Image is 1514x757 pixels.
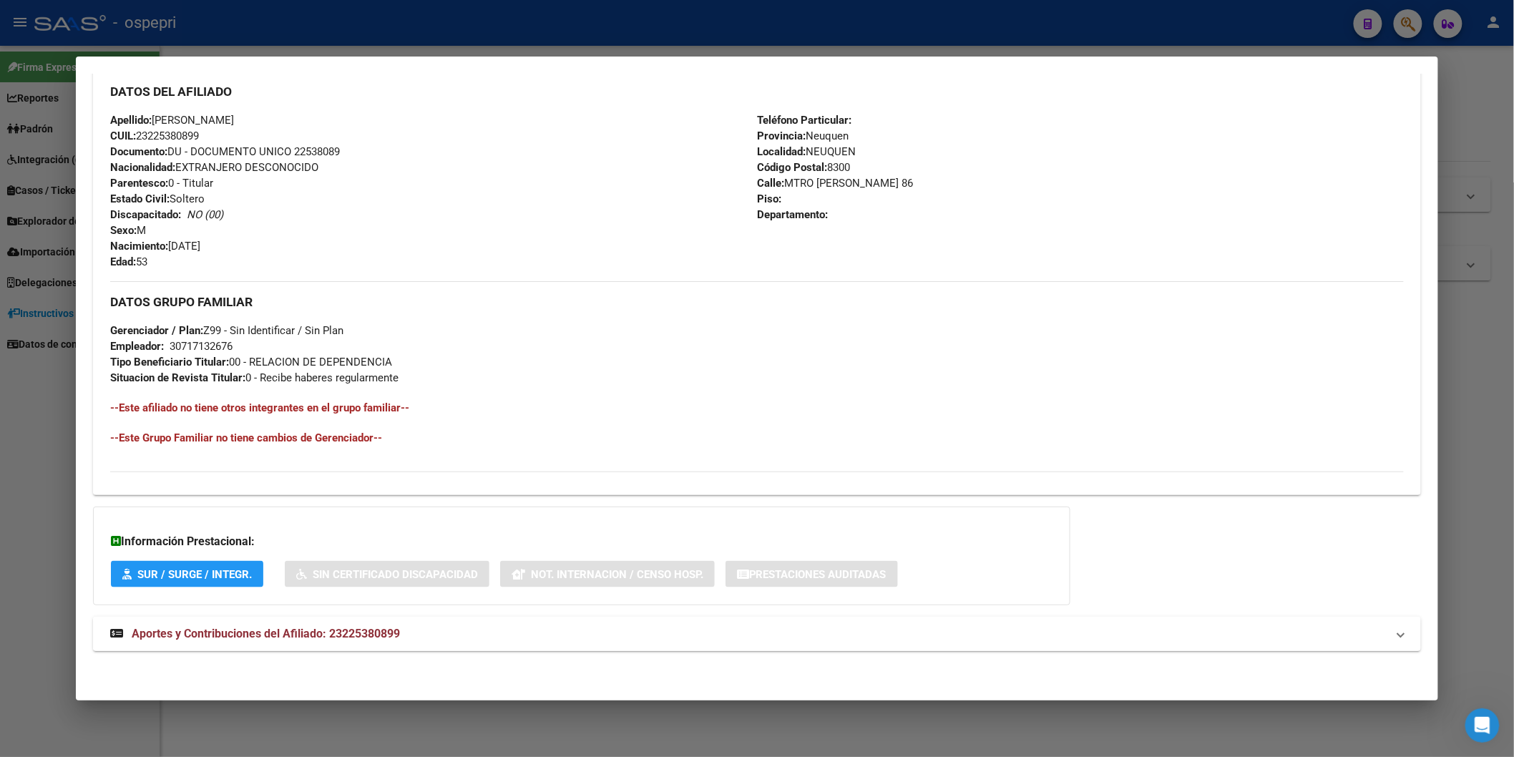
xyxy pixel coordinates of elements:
[110,340,164,353] strong: Empleador:
[757,208,828,221] strong: Departamento:
[110,145,340,158] span: DU - DOCUMENTO UNICO 22538089
[111,561,263,587] button: SUR / SURGE / INTEGR.
[757,145,856,158] span: NEUQUEN
[110,255,136,268] strong: Edad:
[110,130,136,142] strong: CUIL:
[110,324,343,337] span: Z99 - Sin Identificar / Sin Plan
[726,561,898,587] button: Prestaciones Auditadas
[110,145,167,158] strong: Documento:
[757,145,806,158] strong: Localidad:
[111,533,1053,550] h3: Información Prestacional:
[757,177,784,190] strong: Calle:
[132,627,400,640] span: Aportes y Contribuciones del Afiliado: 23225380899
[110,400,1404,416] h4: --Este afiliado no tiene otros integrantes en el grupo familiar--
[757,114,851,127] strong: Teléfono Particular:
[110,356,392,368] span: 00 - RELACION DE DEPENDENCIA
[110,192,205,205] span: Soltero
[110,371,245,384] strong: Situacion de Revista Titular:
[110,324,203,337] strong: Gerenciador / Plan:
[110,208,181,221] strong: Discapacitado:
[110,224,137,237] strong: Sexo:
[757,192,781,205] strong: Piso:
[531,568,703,581] span: Not. Internacion / Censo Hosp.
[110,114,152,127] strong: Apellido:
[285,561,489,587] button: Sin Certificado Discapacidad
[170,338,233,354] div: 30717132676
[110,192,170,205] strong: Estado Civil:
[1465,708,1500,743] iframe: Intercom live chat
[110,114,234,127] span: [PERSON_NAME]
[757,130,849,142] span: Neuquen
[500,561,715,587] button: Not. Internacion / Censo Hosp.
[137,568,252,581] span: SUR / SURGE / INTEGR.
[757,161,850,174] span: 8300
[110,130,199,142] span: 23225380899
[110,177,213,190] span: 0 - Titular
[110,371,399,384] span: 0 - Recibe haberes regularmente
[110,255,147,268] span: 53
[110,177,168,190] strong: Parentesco:
[313,568,478,581] span: Sin Certificado Discapacidad
[110,84,1404,99] h3: DATOS DEL AFILIADO
[757,161,827,174] strong: Código Postal:
[110,240,168,253] strong: Nacimiento:
[187,208,223,221] i: NO (00)
[110,161,175,174] strong: Nacionalidad:
[110,356,229,368] strong: Tipo Beneficiario Titular:
[93,617,1421,651] mat-expansion-panel-header: Aportes y Contribuciones del Afiliado: 23225380899
[749,568,887,581] span: Prestaciones Auditadas
[757,177,913,190] span: MTRO [PERSON_NAME] 86
[110,294,1404,310] h3: DATOS GRUPO FAMILIAR
[110,161,318,174] span: EXTRANJERO DESCONOCIDO
[110,224,146,237] span: M
[110,430,1404,446] h4: --Este Grupo Familiar no tiene cambios de Gerenciador--
[110,240,200,253] span: [DATE]
[757,130,806,142] strong: Provincia:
